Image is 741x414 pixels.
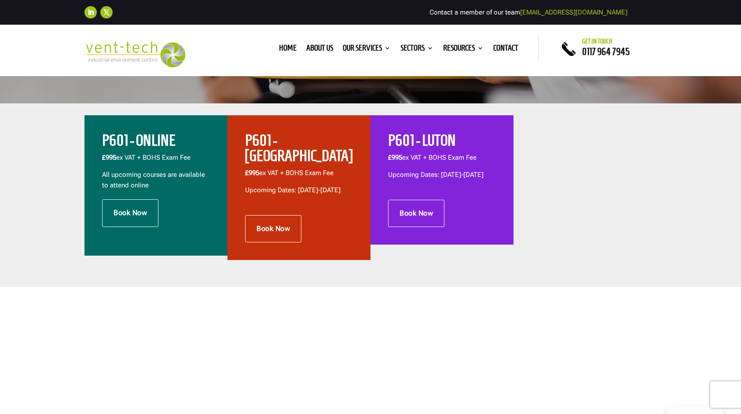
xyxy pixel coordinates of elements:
a: Home [279,45,297,55]
span: £995 [245,169,259,177]
span: Get in touch [582,38,613,45]
a: Follow on X [100,6,113,18]
span: Contact a member of our team [429,8,627,16]
a: 0117 964 7945 [582,46,630,57]
a: [EMAIL_ADDRESS][DOMAIN_NAME] [520,8,627,16]
a: Contact [493,45,518,55]
a: Book Now [245,215,301,242]
a: Book Now [388,200,444,227]
b: £995 [102,154,116,161]
p: Upcoming Dates: [DATE]-[DATE] [388,170,496,180]
span: All upcoming courses are available to attend online [102,171,205,189]
a: Sectors [400,45,433,55]
p: ex VAT + BOHS Exam Fee [388,153,496,170]
a: Follow on LinkedIn [84,6,97,18]
span: £995 [388,154,402,161]
a: Book Now [102,199,158,227]
a: Our Services [343,45,391,55]
a: About us [306,45,333,55]
p: ex VAT + BOHS Exam Fee [102,153,210,170]
img: 2023-09-27T08_35_16.549ZVENT-TECH---Clear-background [84,41,185,67]
h2: P601 - LUTON [388,133,496,153]
h2: P601 - ONLINE [102,133,210,153]
a: Resources [443,45,484,55]
p: Upcoming Dates: [DATE]-[DATE] [245,185,353,196]
h2: P601 - [GEOGRAPHIC_DATA] [245,133,353,168]
p: ex VAT + BOHS Exam Fee [245,168,353,185]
